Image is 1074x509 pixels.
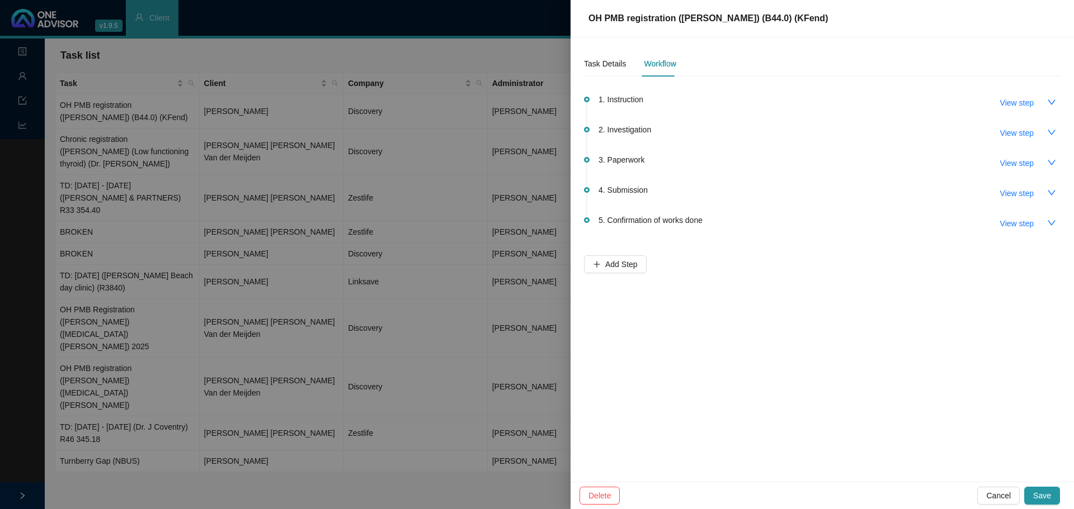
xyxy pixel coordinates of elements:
span: Save [1033,489,1051,502]
span: plus [593,260,601,268]
div: Workflow [644,58,676,70]
button: View step [991,184,1043,202]
button: Save [1024,487,1060,505]
button: Cancel [977,487,1020,505]
span: 4. Submission [599,184,648,196]
span: down [1047,218,1056,227]
span: 3. Paperwork [599,154,644,166]
span: View step [1000,97,1034,109]
div: Task Details [584,58,626,70]
button: View step [991,124,1043,142]
span: Cancel [986,489,1011,502]
span: View step [1000,187,1034,199]
span: down [1047,98,1056,107]
span: View step [1000,127,1034,139]
button: Delete [580,487,620,505]
span: 5. Confirmation of works done [599,214,703,226]
span: 2. Investigation [599,123,651,136]
span: down [1047,188,1056,197]
span: down [1047,128,1056,137]
button: Add Step [584,255,647,273]
span: Add Step [605,258,638,270]
span: 1. Instruction [599,93,643,106]
button: View step [991,154,1043,172]
button: View step [991,94,1043,112]
span: Delete [588,489,611,502]
button: View step [991,215,1043,232]
span: View step [1000,157,1034,169]
span: View step [1000,217,1034,230]
span: down [1047,158,1056,167]
span: OH PMB registration ([PERSON_NAME]) (B44.0) (KFend) [588,13,828,23]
